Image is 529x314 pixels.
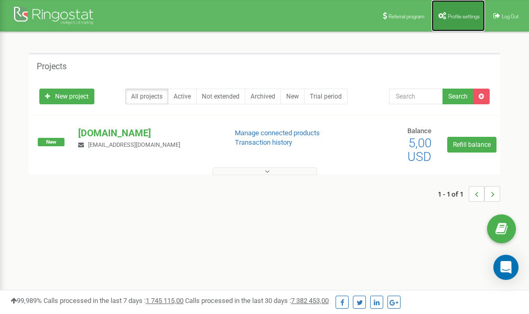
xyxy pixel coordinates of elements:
[168,89,197,104] a: Active
[407,136,431,164] span: 5,00 USD
[38,138,64,146] span: New
[235,138,292,146] a: Transaction history
[10,297,42,305] span: 99,989%
[88,142,180,148] span: [EMAIL_ADDRESS][DOMAIN_NAME]
[388,14,425,19] span: Referral program
[185,297,329,305] span: Calls processed in the last 30 days :
[407,127,431,135] span: Balance
[304,89,348,104] a: Trial period
[438,176,500,212] nav: ...
[389,89,443,104] input: Search
[78,126,218,140] p: [DOMAIN_NAME]
[37,62,67,71] h5: Projects
[280,89,305,104] a: New
[438,186,469,202] span: 1 - 1 of 1
[502,14,519,19] span: Log Out
[146,297,183,305] u: 1 745 115,00
[235,129,320,137] a: Manage connected products
[447,137,496,153] a: Refill balance
[39,89,94,104] a: New project
[493,255,519,280] div: Open Intercom Messenger
[442,89,473,104] button: Search
[125,89,168,104] a: All projects
[44,297,183,305] span: Calls processed in the last 7 days :
[291,297,329,305] u: 7 382 453,00
[448,14,480,19] span: Profile settings
[245,89,281,104] a: Archived
[196,89,245,104] a: Not extended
